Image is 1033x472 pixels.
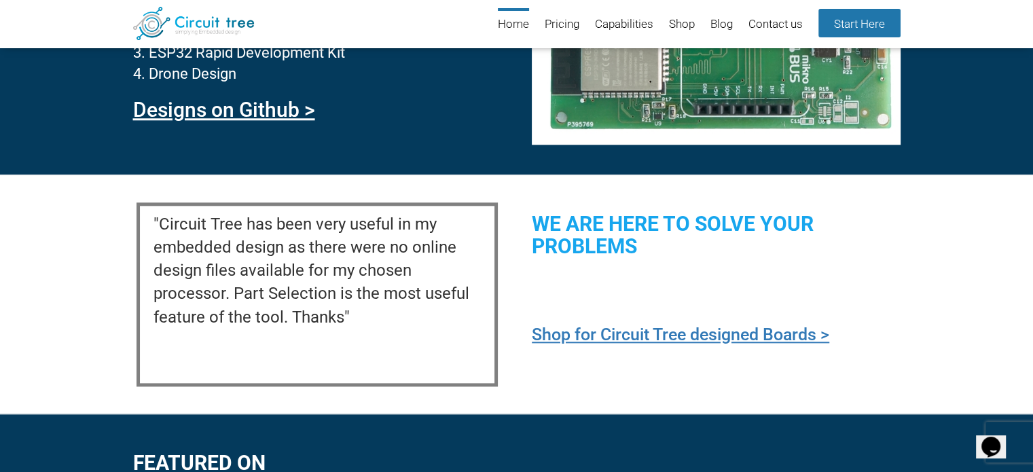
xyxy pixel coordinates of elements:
[532,325,829,344] a: Shop for Circuit Tree designed Boards >
[748,8,803,41] a: Contact us
[133,98,315,122] a: Designs on Github >
[133,42,501,63] li: ESP32 Rapid Development Kit
[595,8,653,41] a: Capabilities
[153,213,481,329] p: "Circuit Tree has been very useful in my embedded design as there were no online design files ava...
[976,418,1019,458] iframe: chat widget
[498,8,529,41] a: Home
[133,63,501,84] li: Drone Design
[818,9,901,37] a: Start Here
[669,8,695,41] a: Shop
[710,8,733,41] a: Blog
[133,7,255,40] img: Circuit Tree
[532,213,900,257] h2: We are here to solve your problems
[545,8,579,41] a: Pricing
